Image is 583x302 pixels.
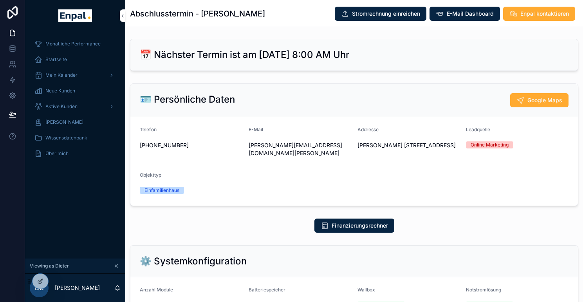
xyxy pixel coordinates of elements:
a: Startseite [30,52,121,67]
a: Wissensdatenbank [30,131,121,145]
button: Google Maps [510,93,569,107]
span: Google Maps [527,96,562,104]
h1: Abschlusstermin - [PERSON_NAME] [130,8,265,19]
span: Startseite [45,56,67,63]
h2: 🪪 Persönliche Daten [140,93,235,106]
span: Mein Kalender [45,72,78,78]
span: Finanzierungsrechner [332,222,388,230]
button: E-Mail Dashboard [430,7,500,21]
span: [PERSON_NAME][EMAIL_ADDRESS][DOMAIN_NAME][PERSON_NAME] [249,141,351,157]
span: [PERSON_NAME] [STREET_ADDRESS] [357,141,460,149]
h2: 📅 Nächster Termin ist am [DATE] 8:00 AM Uhr [140,49,349,61]
a: Monatliche Performance [30,37,121,51]
span: [PHONE_NUMBER] [140,141,242,149]
a: [PERSON_NAME] [30,115,121,129]
span: Objekttyp [140,172,161,178]
a: Neue Kunden [30,84,121,98]
span: Über mich [45,150,69,157]
button: Stromrechnung einreichen [335,7,426,21]
span: Viewing as Dieter [30,263,69,269]
img: App logo [58,9,92,22]
div: Online Marketing [471,141,509,148]
span: [PERSON_NAME] [45,119,83,125]
span: Wallbox [357,287,375,293]
div: Einfamilienhaus [144,187,179,194]
span: Anzahl Module [140,287,173,293]
span: Leadquelle [466,127,490,132]
a: Über mich [30,146,121,161]
h2: ⚙️ Systemkonfiguration [140,255,247,268]
a: Aktive Kunden [30,99,121,114]
span: Neue Kunden [45,88,75,94]
span: Monatliche Performance [45,41,101,47]
div: scrollable content [25,31,125,171]
a: Mein Kalender [30,68,121,82]
span: Addresse [357,127,379,132]
span: Enpal kontaktieren [520,10,569,18]
p: [PERSON_NAME] [55,284,100,292]
span: E-Mail Dashboard [447,10,494,18]
span: Wissensdatenbank [45,135,87,141]
span: Telefon [140,127,157,132]
button: Finanzierungsrechner [314,219,394,233]
span: Batteriespeicher [249,287,285,293]
span: Notstromlösung [466,287,501,293]
button: Enpal kontaktieren [503,7,575,21]
span: E-Mail [249,127,263,132]
span: Aktive Kunden [45,103,78,110]
span: Stromrechnung einreichen [352,10,420,18]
